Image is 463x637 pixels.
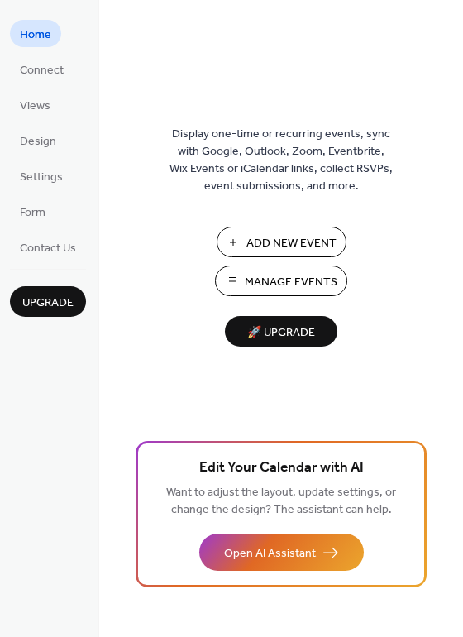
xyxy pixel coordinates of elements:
[246,235,337,252] span: Add New Event
[10,127,66,154] a: Design
[245,274,337,291] span: Manage Events
[199,534,364,571] button: Open AI Assistant
[169,126,393,195] span: Display one-time or recurring events, sync with Google, Outlook, Zoom, Eventbrite, Wix Events or ...
[22,295,74,312] span: Upgrade
[20,240,76,257] span: Contact Us
[10,286,86,317] button: Upgrade
[224,545,316,563] span: Open AI Assistant
[20,98,50,115] span: Views
[235,322,327,344] span: 🚀 Upgrade
[215,266,347,296] button: Manage Events
[20,133,56,151] span: Design
[10,162,73,189] a: Settings
[10,198,55,225] a: Form
[20,204,45,222] span: Form
[199,457,364,480] span: Edit Your Calendar with AI
[20,62,64,79] span: Connect
[20,26,51,44] span: Home
[217,227,346,257] button: Add New Event
[10,55,74,83] a: Connect
[10,233,86,261] a: Contact Us
[225,316,337,347] button: 🚀 Upgrade
[10,20,61,47] a: Home
[166,481,396,521] span: Want to adjust the layout, update settings, or change the design? The assistant can help.
[20,169,63,186] span: Settings
[10,91,60,118] a: Views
